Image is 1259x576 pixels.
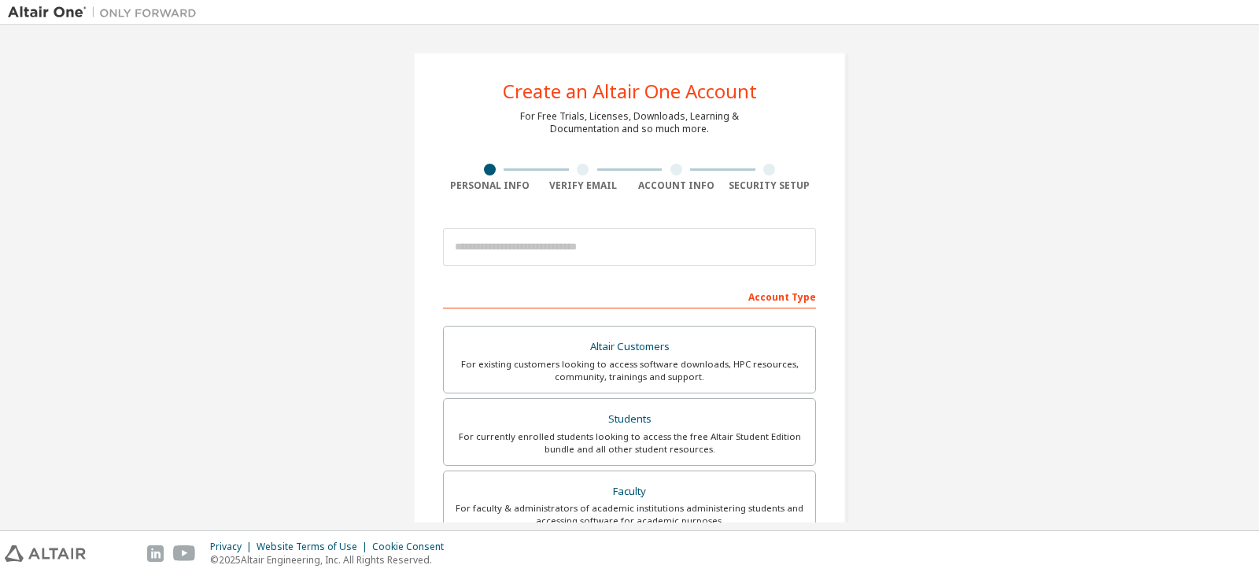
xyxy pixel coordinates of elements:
div: Cookie Consent [372,541,453,553]
img: altair_logo.svg [5,545,86,562]
div: Website Terms of Use [257,541,372,553]
p: © 2025 Altair Engineering, Inc. All Rights Reserved. [210,553,453,567]
div: Students [453,408,806,430]
div: For currently enrolled students looking to access the free Altair Student Edition bundle and all ... [453,430,806,456]
img: youtube.svg [173,545,196,562]
div: Account Type [443,283,816,308]
div: Altair Customers [453,336,806,358]
div: Create an Altair One Account [503,82,757,101]
div: Account Info [629,179,723,192]
div: Security Setup [723,179,817,192]
img: linkedin.svg [147,545,164,562]
div: Privacy [210,541,257,553]
div: Faculty [453,481,806,503]
div: Verify Email [537,179,630,192]
div: For existing customers looking to access software downloads, HPC resources, community, trainings ... [453,358,806,383]
div: Personal Info [443,179,537,192]
div: For Free Trials, Licenses, Downloads, Learning & Documentation and so much more. [520,110,739,135]
div: For faculty & administrators of academic institutions administering students and accessing softwa... [453,502,806,527]
img: Altair One [8,5,205,20]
